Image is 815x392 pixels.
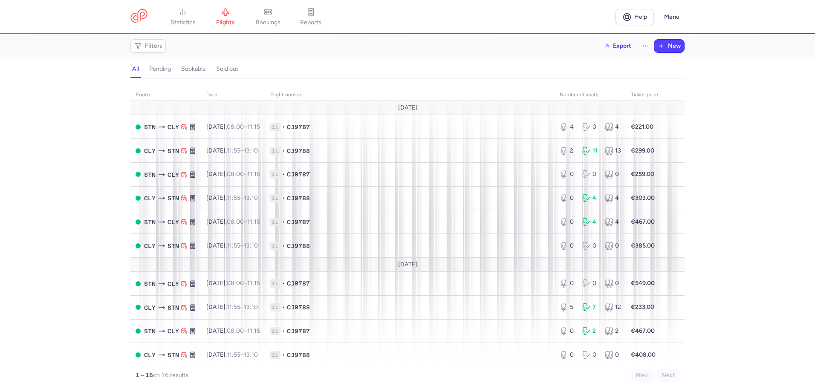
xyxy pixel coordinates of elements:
span: [DATE], [206,351,258,358]
span: – [227,351,258,358]
time: 11:55 [227,147,240,154]
span: • [282,351,285,359]
div: 0 [560,194,575,202]
span: CJ9788 [287,242,310,250]
span: STN [144,279,156,288]
button: Prev. [631,369,653,382]
span: STN [168,193,179,203]
span: STN [168,303,179,312]
div: 0 [605,170,621,179]
span: [DATE], [206,170,260,178]
span: on 16 results [153,372,188,379]
span: STN [144,217,156,227]
span: CLY [168,170,179,179]
span: – [227,327,260,334]
span: CLY [168,217,179,227]
div: 4 [582,218,598,226]
time: 08:00 [227,123,244,130]
span: 1L [270,327,280,335]
time: 11:55 [227,242,240,249]
time: 08:00 [227,170,244,178]
span: [DATE] [398,104,417,111]
th: number of seats [555,89,626,101]
div: 0 [605,242,621,250]
strong: €549.00 [631,280,655,287]
div: 2 [560,147,575,155]
span: STN [144,170,156,179]
div: 11 [582,147,598,155]
a: statistics [162,8,204,26]
button: New [654,40,684,52]
div: 12 [605,303,621,311]
span: CLY [144,303,156,312]
span: – [227,170,260,178]
time: 08:00 [227,218,244,225]
span: STN [144,326,156,336]
span: statistics [171,19,196,26]
strong: €467.00 [631,327,655,334]
span: CJ9788 [287,194,310,202]
time: 13:10 [244,147,258,154]
span: • [282,123,285,131]
span: CLY [144,350,156,360]
span: [DATE], [206,147,258,154]
span: CJ9787 [287,123,310,131]
span: • [282,279,285,288]
span: CLY [168,279,179,288]
span: CLY [144,193,156,203]
span: bookings [256,19,280,26]
a: Help [616,9,654,25]
span: 1L [270,242,280,250]
button: Export [598,39,637,53]
strong: €233.00 [631,303,654,311]
div: 0 [560,170,575,179]
span: • [282,327,285,335]
time: 08:00 [227,280,244,287]
time: 11:55 [227,194,240,202]
a: reports [289,8,332,26]
div: 5 [560,303,575,311]
span: – [227,280,260,287]
span: [DATE], [206,218,260,225]
time: 11:15 [247,280,260,287]
a: flights [204,8,247,26]
div: 4 [560,123,575,131]
strong: €299.00 [631,147,654,154]
strong: €385.00 [631,242,655,249]
span: STN [168,146,179,156]
span: • [282,242,285,250]
strong: €259.00 [631,170,654,178]
h4: pending [149,65,171,73]
span: • [282,218,285,226]
time: 13:10 [244,303,258,311]
span: CJ9787 [287,218,310,226]
time: 11:15 [247,327,260,334]
time: 13:10 [244,194,258,202]
div: 0 [582,242,598,250]
span: [DATE], [206,242,258,249]
span: CLY [144,241,156,251]
span: • [282,147,285,155]
h4: all [132,65,139,73]
span: STN [144,122,156,132]
span: [DATE] [398,261,417,268]
strong: 1 – 16 [136,372,153,379]
time: 13:10 [244,351,258,358]
span: Help [634,14,647,20]
span: [DATE], [206,327,260,334]
h4: bookable [181,65,206,73]
div: 0 [560,242,575,250]
span: [DATE], [206,194,258,202]
span: 1L [270,194,280,202]
span: CLY [168,122,179,132]
div: 0 [560,218,575,226]
th: Flight number [265,89,555,101]
span: 1L [270,351,280,359]
span: CJ9788 [287,303,310,311]
th: Ticket price [626,89,663,101]
div: 4 [605,218,621,226]
span: STN [168,350,179,360]
strong: €303.00 [631,194,655,202]
span: CJ9788 [287,147,310,155]
span: – [227,303,258,311]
